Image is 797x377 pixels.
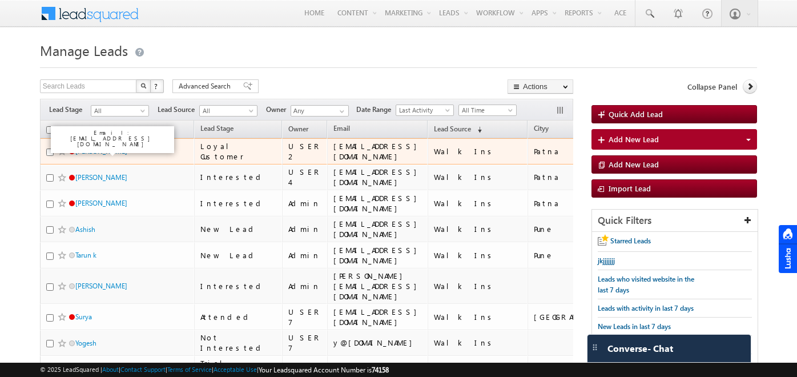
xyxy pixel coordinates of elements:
span: All Time [459,105,513,115]
div: Walk Ins [434,198,522,208]
span: Owner [288,125,308,133]
span: Cityy [534,124,549,133]
div: USER 7 [288,332,322,353]
div: Walk Ins [434,172,522,182]
div: USER 4 [288,167,322,187]
span: 74158 [372,366,389,374]
div: Walk Ins [434,312,522,322]
div: [EMAIL_ADDRESS][DOMAIN_NAME] [333,245,422,266]
span: Owner [266,105,291,115]
div: Attended [200,312,277,322]
span: Add New Lead [609,159,659,169]
span: Converse - Chat [607,343,673,354]
div: Patna [534,198,618,208]
a: Lead Name [55,123,101,138]
a: Last Activity [396,105,454,116]
a: Surya [75,312,92,321]
a: All [199,105,257,117]
img: carter-drag [590,343,599,352]
span: Collapse Panel [687,82,737,92]
div: [GEOGRAPHIC_DATA] [534,312,618,322]
a: All Time [458,105,517,116]
div: Pune [534,250,618,260]
span: Add New Lead [609,134,659,144]
span: (sorted descending) [473,125,482,134]
a: Lead Stage [195,122,239,137]
button: ? [150,79,164,93]
p: Email: [EMAIL_ADDRESS][DOMAIN_NAME] [55,130,170,147]
div: USER 2 [288,141,322,162]
div: New Lead [200,250,277,260]
a: Tarun k [75,251,96,259]
a: Show All Items [333,106,348,117]
div: Admin [288,198,322,208]
span: Starred Leads [610,236,651,245]
div: [EMAIL_ADDRESS][DOMAIN_NAME] [333,219,422,239]
a: Acceptable Use [214,366,257,373]
a: [PERSON_NAME] [75,173,127,182]
a: Email [328,122,356,137]
a: Terms of Service [167,366,212,373]
span: Last Activity [396,105,450,115]
div: Pune [534,224,618,234]
a: [PERSON_NAME] [75,282,127,290]
span: © 2025 LeadSquared | | | | | [40,364,389,375]
div: Walk Ins [434,250,522,260]
span: Leads who visited website in the last 7 days [598,275,694,294]
span: Lead Stage [200,124,234,133]
span: Lead Source [158,105,199,115]
span: ? [154,81,159,91]
a: [PERSON_NAME] [75,199,127,207]
div: Admin [288,281,322,291]
div: Interested [200,281,277,291]
div: New Lead [200,224,277,234]
div: Walk Ins [434,146,522,157]
div: Walk Ins [434,281,522,291]
span: Your Leadsquared Account Number is [259,366,389,374]
div: Walk Ins [434,338,522,348]
div: [PERSON_NAME][EMAIL_ADDRESS][DOMAIN_NAME] [333,271,422,302]
input: Check all records [46,126,54,134]
div: Admin [288,250,322,260]
div: USER 7 [288,307,322,327]
span: Import Lead [609,183,651,193]
a: Lead Source (sorted descending) [428,122,488,137]
button: Actions [508,79,573,94]
div: Patna [534,146,618,157]
span: Lead Source [434,125,471,133]
span: Advanced Search [179,81,234,91]
span: Lead Stage [49,105,91,115]
div: Interested [200,172,277,182]
span: Email [333,124,350,133]
span: All [200,106,254,116]
input: Type to Search [291,105,349,117]
div: [EMAIL_ADDRESS][DOMAIN_NAME] [333,307,422,327]
a: About [102,366,119,373]
div: y@[DOMAIN_NAME] [333,338,422,348]
div: Patna [534,172,618,182]
img: Search [140,83,146,89]
span: New Leads in last 7 days [598,322,671,331]
span: jkjjjjjjj [598,256,615,265]
div: [EMAIL_ADDRESS][DOMAIN_NAME] [333,193,422,214]
div: [EMAIL_ADDRESS][DOMAIN_NAME] [333,167,422,187]
a: All [91,105,149,117]
div: Not Interested [200,332,277,353]
a: Yogesh [75,339,96,347]
div: Loyal Customer [200,141,277,162]
a: Contact Support [120,366,166,373]
div: Quick Filters [592,210,758,232]
div: Walk Ins [434,224,522,234]
span: Quick Add Lead [609,109,663,119]
a: Ashish [75,225,95,234]
span: Leads with activity in last 7 days [598,304,694,312]
span: All [91,106,146,116]
span: Date Range [356,105,396,115]
div: Interested [200,198,277,208]
div: [EMAIL_ADDRESS][DOMAIN_NAME] [333,141,422,162]
a: Cityy [528,122,554,137]
div: Admin [288,224,322,234]
span: Manage Leads [40,41,128,59]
